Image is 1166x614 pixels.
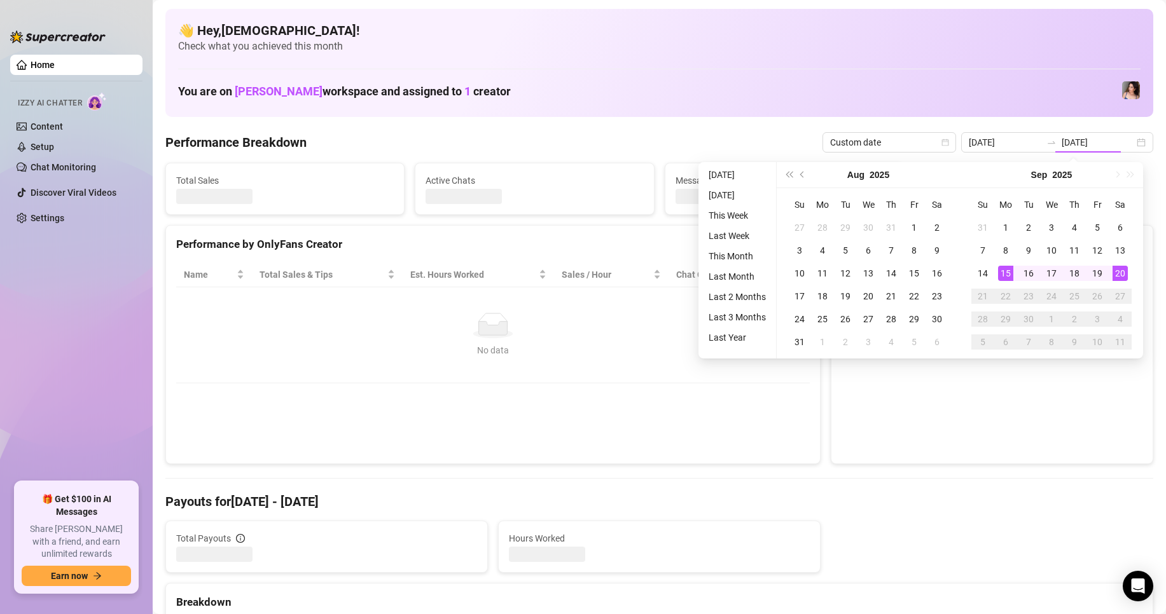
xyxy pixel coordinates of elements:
a: Discover Viral Videos [31,188,116,198]
span: swap-right [1046,137,1057,147]
span: 1 [464,85,471,98]
span: Custom date [830,133,948,152]
a: Chat Monitoring [31,162,96,172]
span: Chat Conversion [676,268,792,282]
span: to [1046,137,1057,147]
button: Earn nowarrow-right [22,566,131,586]
span: Earn now [51,571,88,581]
div: Open Intercom Messenger [1123,571,1153,601]
span: Total Sales [176,174,394,188]
span: 🎁 Get $100 in AI Messages [22,493,131,518]
span: Name [184,268,234,282]
img: AI Chatter [87,92,107,111]
span: Messages Sent [676,174,893,188]
span: Share [PERSON_NAME] with a friend, and earn unlimited rewards [22,523,131,561]
span: Active Chats [426,174,643,188]
span: calendar [941,139,949,146]
div: Breakdown [176,594,1142,611]
th: Sales / Hour [554,263,669,287]
th: Total Sales & Tips [252,263,403,287]
span: Hours Worked [509,531,810,545]
span: Izzy AI Chatter [18,97,82,109]
span: Total Payouts [176,531,231,545]
span: [PERSON_NAME] [235,85,323,98]
a: Home [31,60,55,70]
img: logo-BBDzfeDw.svg [10,31,106,43]
img: Lauren [1122,81,1140,99]
h1: You are on workspace and assigned to creator [178,85,511,99]
input: End date [1062,135,1134,149]
h4: 👋 Hey, [DEMOGRAPHIC_DATA] ! [178,22,1141,39]
span: arrow-right [93,571,102,580]
div: Performance by OnlyFans Creator [176,236,810,253]
span: Check what you achieved this month [178,39,1141,53]
th: Name [176,263,252,287]
div: Sales by OnlyFans Creator [842,236,1142,253]
a: Setup [31,142,54,152]
span: info-circle [236,534,245,543]
h4: Payouts for [DATE] - [DATE] [165,493,1153,510]
div: Est. Hours Worked [410,268,536,282]
div: No data [189,343,797,357]
span: Total Sales & Tips [260,268,385,282]
a: Settings [31,213,64,223]
input: Start date [969,135,1041,149]
th: Chat Conversion [669,263,810,287]
h4: Performance Breakdown [165,133,307,151]
a: Content [31,121,63,132]
span: Sales / Hour [562,268,651,282]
